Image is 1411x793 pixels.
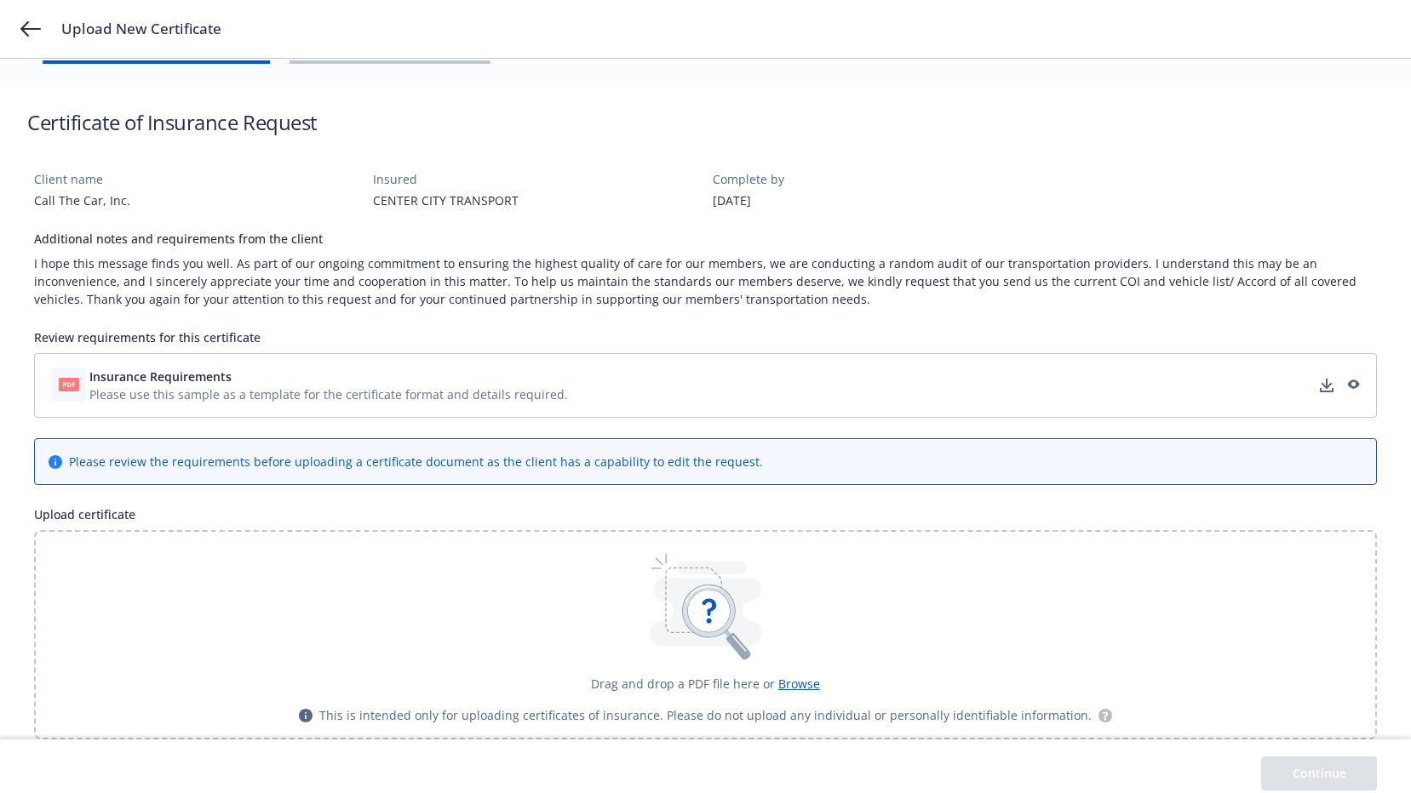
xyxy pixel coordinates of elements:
[713,170,1038,188] div: Complete by
[1316,375,1337,396] a: download
[1342,375,1362,396] a: preview
[34,230,1377,248] div: Additional notes and requirements from the client
[34,191,359,209] div: Call The Car, Inc.
[34,254,1377,308] div: I hope this message finds you well. As part of our ongoing commitment to ensuring the highest qua...
[713,191,1038,209] div: [DATE]
[34,505,1377,523] div: Upload certificate
[34,328,1377,346] div: Review requirements for this certificate
[591,675,820,693] div: Drag and drop a PDF file here or
[34,353,1377,418] div: Insurance RequirementsPlease use this sample as a template for the certificate format and details...
[319,706,1092,724] span: This is intended only for uploading certificates of insurance. Please do not upload any individua...
[34,530,1377,739] div: Drag and drop a PDF file here or BrowseThis is intended only for uploading certificates of insura...
[89,385,568,403] span: Please use this sample as a template for the certificate format and details required.
[89,368,568,385] button: Insurance Requirements
[61,19,221,39] span: Upload New Certificate
[373,170,698,188] div: Insured
[34,170,359,188] div: Client name
[778,676,820,692] span: Browse
[27,108,318,136] h1: Certificate of Insurance Request
[89,368,232,385] span: Insurance Requirements
[69,453,763,471] div: Please review the requirements before uploading a certificate document as the client has a capabi...
[373,191,698,209] div: CENTER CITY TRANSPORT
